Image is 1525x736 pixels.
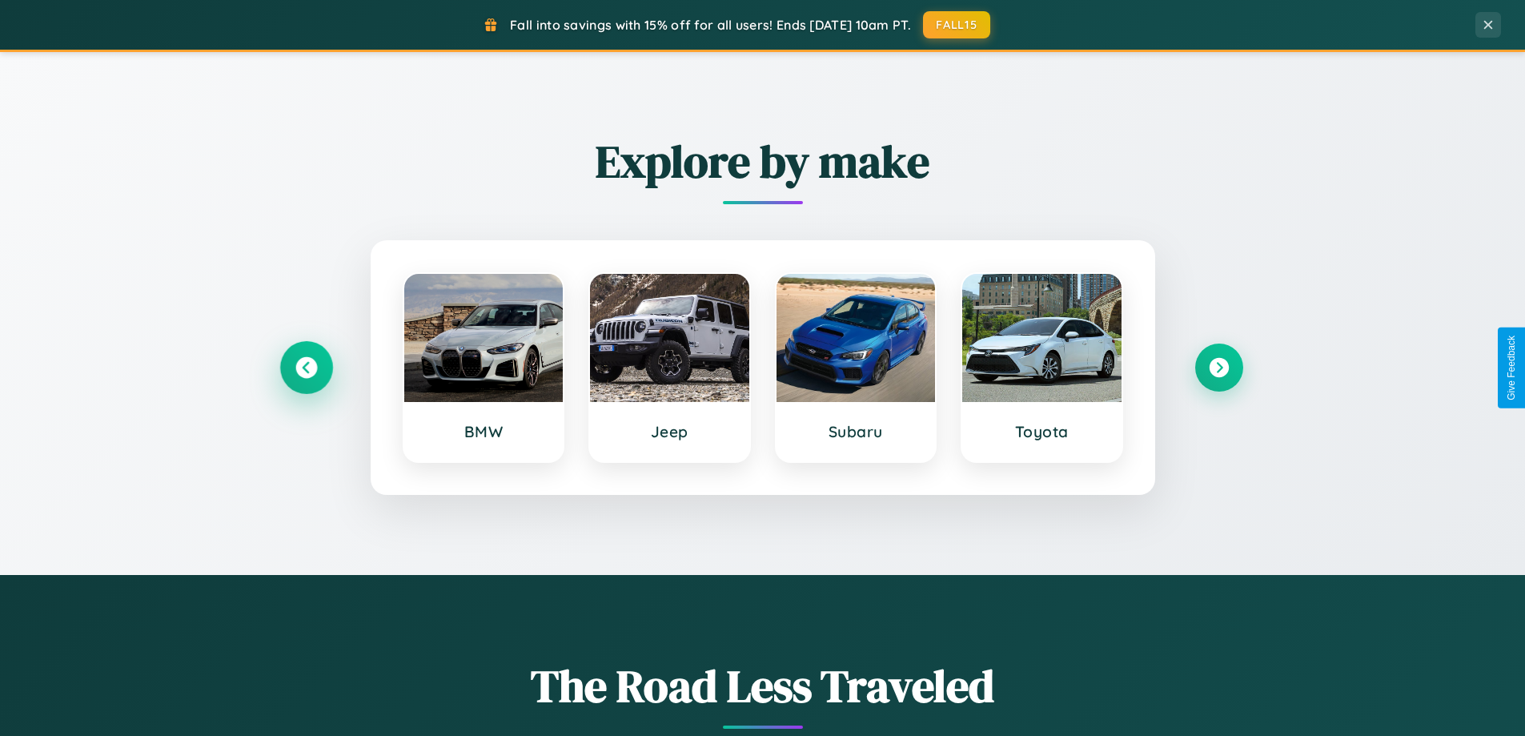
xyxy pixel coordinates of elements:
[978,422,1106,441] h3: Toyota
[1506,336,1517,400] div: Give Feedback
[283,131,1243,192] h2: Explore by make
[923,11,990,38] button: FALL15
[793,422,920,441] h3: Subaru
[606,422,733,441] h3: Jeep
[510,17,911,33] span: Fall into savings with 15% off for all users! Ends [DATE] 10am PT.
[283,655,1243,717] h1: The Road Less Traveled
[420,422,548,441] h3: BMW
